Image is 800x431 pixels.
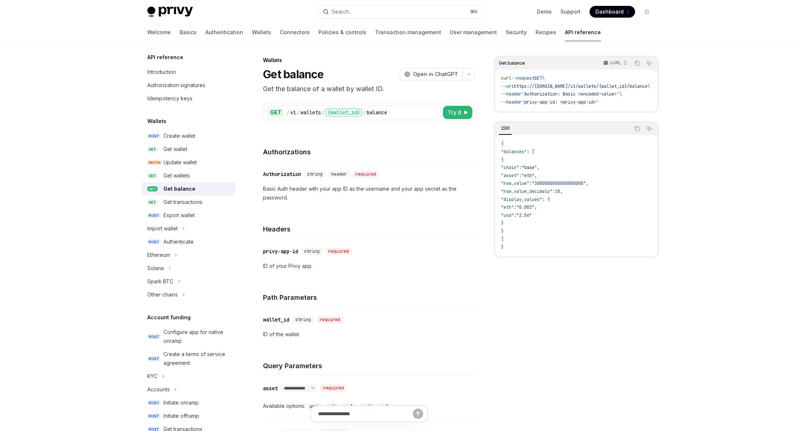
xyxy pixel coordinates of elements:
button: Toggle dark mode [641,6,653,18]
button: Open search [318,5,482,18]
div: Ethereum [147,251,170,259]
span: } [501,228,504,234]
span: } [501,220,504,226]
span: 'Authorization: Basic <encoded-value>' [522,91,619,97]
a: Security [506,24,527,41]
a: Welcome [147,24,171,41]
span: Get balance [499,60,525,66]
select: Select schema type [281,385,317,391]
div: balance [367,109,387,116]
span: PATCH [147,160,162,165]
span: curl [501,75,511,81]
span: Try it [447,108,461,117]
span: string [307,171,322,177]
div: asset [263,385,278,392]
span: header [331,171,347,177]
div: wallets [300,109,321,116]
span: : [519,173,522,179]
a: POSTConfigure app for native onramp [141,326,235,348]
a: GETGet wallet [141,143,235,156]
span: GET [147,186,158,192]
h4: Query Parameters [263,361,475,371]
div: Available options: [263,402,475,410]
span: \ [542,75,545,81]
h5: Wallets [147,117,166,126]
button: Copy the contents from the code block [633,58,642,68]
span: , [586,180,588,186]
span: "raw_value_decimals" [501,188,552,194]
p: ID of the wallet. [263,330,475,339]
div: Search... [332,7,352,16]
span: "balances" [501,149,527,155]
a: GETGet balance [141,182,235,195]
span: "2.56" [516,212,532,218]
div: wallet_id [263,316,289,323]
code: eth [326,403,339,410]
code: pol [342,403,356,410]
span: POST [147,400,161,406]
span: string [295,317,311,323]
button: Toggle Other chains section [141,288,235,301]
button: cURL [599,57,630,69]
button: Ask AI [644,58,654,68]
span: GET [147,147,158,152]
span: POST [147,239,161,245]
code: sol [378,403,392,410]
span: POST [147,413,161,419]
a: Basics [180,24,197,41]
span: 'privy-app-id: <privy-app-id>' [522,99,599,105]
div: , [326,402,342,410]
h5: API reference [147,53,183,62]
div: Spark BTC [147,277,173,286]
span: , [560,188,563,194]
span: GET [147,173,158,179]
a: Idempotency keys [141,92,235,105]
div: / [287,109,289,116]
span: Dashboard [595,8,624,15]
span: , [537,165,540,170]
span: : [514,204,516,210]
span: , [534,173,537,179]
span: "chain" [501,165,519,170]
input: Ask a question... [318,406,413,422]
button: Toggle KYC section [141,370,235,383]
div: Update wallet [163,158,197,167]
span: } [501,244,504,250]
a: PATCHUpdate wallet [141,156,235,169]
span: "eth" [522,173,534,179]
div: Initiate offramp [163,412,199,420]
div: Solana [147,264,164,273]
a: Introduction [141,65,235,79]
div: Initiate onramp [163,398,199,407]
span: : [519,165,522,170]
code: usdt [359,403,375,410]
div: / [322,109,325,116]
button: Ask AI [644,124,654,133]
code: usdc [307,403,323,410]
h5: Account funding [147,313,191,322]
button: Open in ChatGPT [400,68,462,80]
div: Get wallets [163,171,190,180]
span: GET [147,200,158,205]
div: privy-app-id [263,248,298,255]
span: --url [501,83,514,89]
div: Introduction [147,68,176,76]
span: { [501,141,504,147]
span: : [ [527,149,534,155]
div: GET [268,108,284,117]
div: , [342,402,359,410]
a: POSTCreate wallet [141,129,235,143]
div: Export wallet [163,211,195,220]
a: Connectors [280,24,310,41]
span: "raw_value" [501,180,529,186]
button: Toggle Spark BTC section [141,275,235,288]
button: Send message [413,409,423,419]
div: Other chains [147,290,178,299]
a: POSTExport wallet [141,209,235,222]
button: Toggle Accounts section [141,383,235,396]
div: required [353,170,379,178]
div: required [320,384,347,392]
span: POST [147,213,161,218]
p: Basic Auth header with your app ID as the username and your app secret as the password. [263,184,475,202]
div: , [307,402,326,410]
